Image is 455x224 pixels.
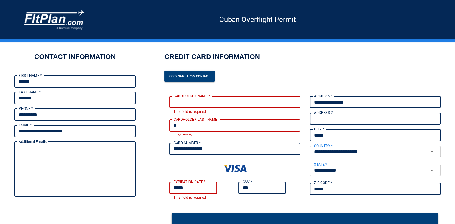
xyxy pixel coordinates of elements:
label: CARDHOLDER LAST NAME [174,117,217,122]
label: EXPIRATION DATE * [174,179,206,184]
label: PHONE * [19,106,33,111]
label: CARD NUMBER * [174,140,201,145]
label: ZIP CODE * [314,180,332,185]
label: Additional Emails [19,139,47,144]
img: COMPANY LOGO [24,10,84,30]
label: ADDRESS 2 [314,110,333,115]
label: COUNTRY * [314,143,333,148]
p: This field is required [174,195,224,201]
button: Open [425,166,438,174]
label: CITY * [314,126,324,132]
button: Copy name from contact [164,71,215,82]
label: CARDHOLDER NAME * [174,93,210,98]
label: CVV * [243,179,252,184]
p: Just letters [174,132,296,138]
h5: Cuban Overflight Permit [84,19,431,20]
label: STATE * [314,162,327,167]
label: ADDRESS * [314,93,333,98]
h2: CREDIT CARD INFORMATION [164,52,260,64]
p: This field is required [174,109,296,115]
label: EMAIL * [19,123,32,128]
p: Up to X email addresses separated by a comma [19,198,131,204]
label: LAST NAME * [19,89,41,95]
label: FIRST NAME * [19,73,42,78]
h2: CONTACT INFORMATION [34,52,115,61]
button: Open [425,147,438,156]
